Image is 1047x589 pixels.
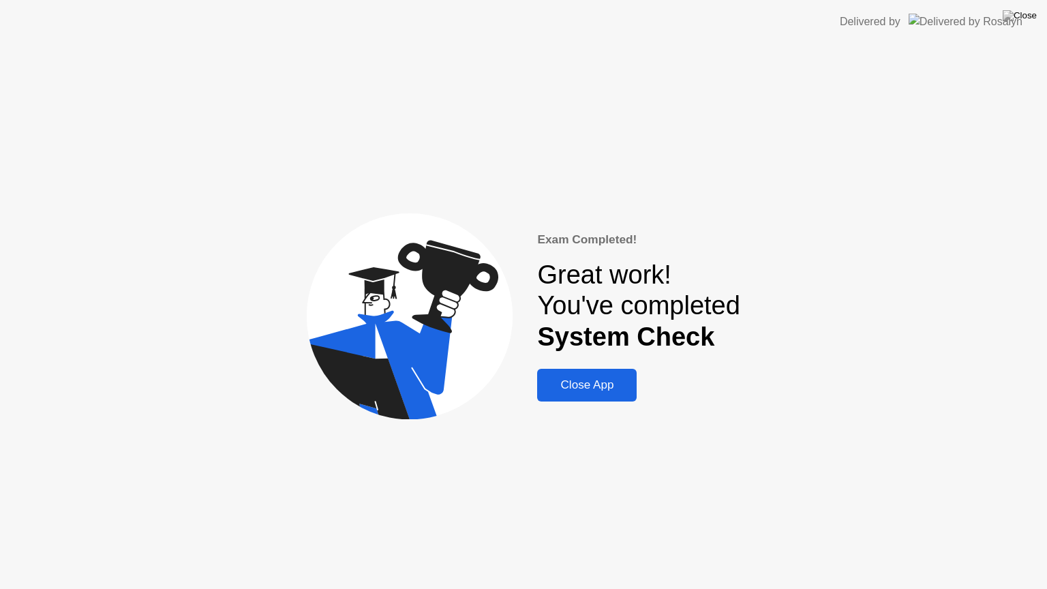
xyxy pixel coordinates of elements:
[537,322,714,351] b: System Check
[1003,10,1037,21] img: Close
[840,14,900,30] div: Delivered by
[909,14,1022,29] img: Delivered by Rosalyn
[537,231,740,249] div: Exam Completed!
[537,369,637,402] button: Close App
[541,378,633,392] div: Close App
[537,260,740,353] div: Great work! You've completed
